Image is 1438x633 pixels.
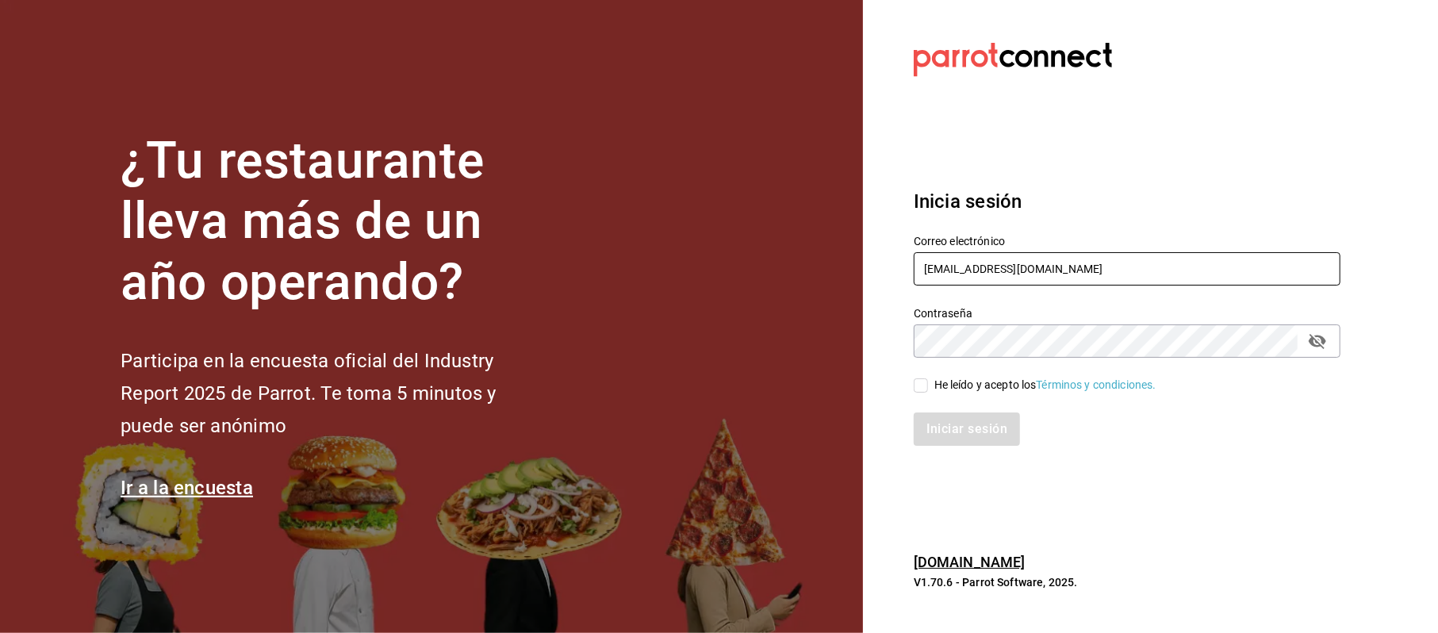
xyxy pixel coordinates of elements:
label: Correo electrónico [914,236,1340,247]
a: [DOMAIN_NAME] [914,554,1026,570]
h3: Inicia sesión [914,187,1340,216]
button: passwordField [1304,328,1331,355]
input: Ingresa tu correo electrónico [914,252,1340,286]
a: Ir a la encuesta [121,477,253,499]
div: He leído y acepto los [934,377,1156,393]
p: V1.70.6 - Parrot Software, 2025. [914,574,1340,590]
a: Términos y condiciones. [1037,378,1156,391]
h1: ¿Tu restaurante lleva más de un año operando? [121,131,549,313]
label: Contraseña [914,308,1340,319]
h2: Participa en la encuesta oficial del Industry Report 2025 de Parrot. Te toma 5 minutos y puede se... [121,345,549,442]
